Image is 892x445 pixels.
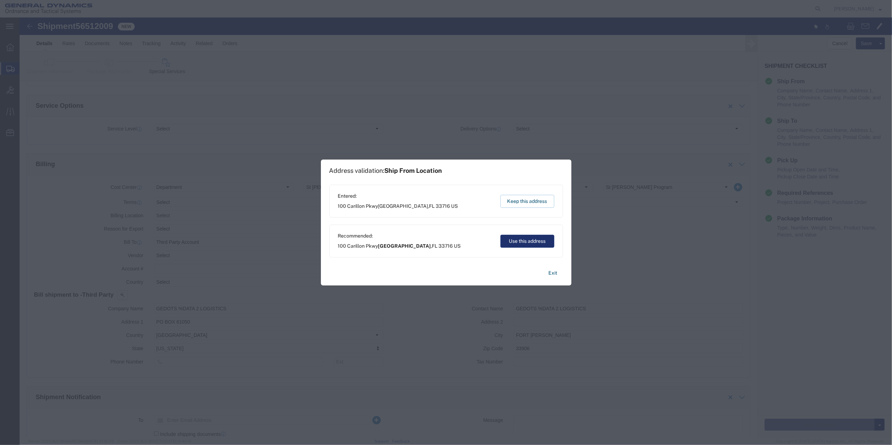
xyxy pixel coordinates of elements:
[378,203,428,209] span: [GEOGRAPHIC_DATA]
[436,203,450,209] span: 33716
[378,243,431,249] span: [GEOGRAPHIC_DATA]
[543,267,563,279] button: Exit
[451,203,458,209] span: US
[432,243,438,249] span: FL
[439,243,453,249] span: 33716
[338,232,461,240] span: Recommended:
[338,242,461,250] span: 100 Carillon Pkwy ,
[500,235,554,248] button: Use this address
[329,167,442,175] h1: Address validation:
[338,203,458,210] span: 100 Carillon Pkwy ,
[429,203,435,209] span: FL
[338,192,458,200] span: Entered:
[454,243,461,249] span: US
[500,195,554,208] button: Keep this address
[385,167,442,174] span: Ship From Location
